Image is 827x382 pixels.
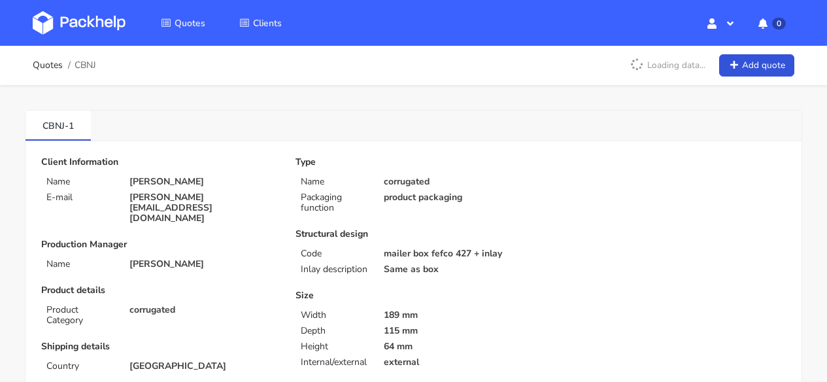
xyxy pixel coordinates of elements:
p: corrugated [129,305,277,315]
p: Height [301,341,368,352]
p: 189 mm [384,310,532,321]
p: Internal/external [301,357,368,368]
p: Type [295,157,532,167]
a: Clients [224,11,297,35]
button: 0 [748,11,794,35]
p: Structural design [295,229,532,239]
p: Size [295,290,532,301]
p: Product Category [46,305,114,326]
span: CBNJ [75,60,96,71]
p: Shipping details [41,341,277,352]
p: Inlay description [301,264,368,275]
p: Width [301,310,368,321]
p: Name [46,259,114,269]
span: 0 [772,18,786,29]
p: Loading data... [624,54,712,77]
p: Client Information [41,157,277,167]
p: E-mail [46,192,114,203]
p: [PERSON_NAME] [129,177,277,187]
p: [PERSON_NAME] [129,259,277,269]
p: [PERSON_NAME][EMAIL_ADDRESS][DOMAIN_NAME] [129,192,277,224]
p: Name [301,177,368,187]
p: mailer box fefco 427 + inlay [384,249,532,259]
a: Quotes [145,11,221,35]
p: Country [46,361,114,372]
p: Production Manager [41,239,277,250]
p: 64 mm [384,341,532,352]
img: Dashboard [33,11,126,35]
span: Clients [253,17,282,29]
a: Add quote [719,54,794,77]
p: Packaging function [301,192,368,213]
a: Quotes [33,60,63,71]
p: 115 mm [384,326,532,336]
p: Depth [301,326,368,336]
p: Name [46,177,114,187]
nav: breadcrumb [33,52,96,78]
p: product packaging [384,192,532,203]
p: Same as box [384,264,532,275]
p: Product details [41,285,277,296]
p: external [384,357,532,368]
a: CBNJ-1 [25,111,91,139]
p: Code [301,249,368,259]
span: Quotes [175,17,205,29]
p: corrugated [384,177,532,187]
p: [GEOGRAPHIC_DATA] [129,361,277,372]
